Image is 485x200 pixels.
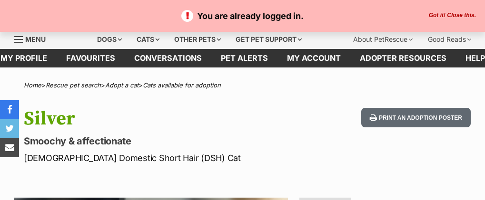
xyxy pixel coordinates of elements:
[57,49,125,67] a: Favourites
[24,81,41,89] a: Home
[24,152,297,164] p: [DEMOGRAPHIC_DATA] Domestic Short Hair (DSH) Cat
[105,81,139,89] a: Adopt a cat
[426,12,479,19] button: Close the banner
[346,30,419,49] div: About PetRescue
[14,30,52,47] a: Menu
[143,81,221,89] a: Cats available for adoption
[421,30,478,49] div: Good Reads
[24,134,297,148] p: Smoochy & affectionate
[350,49,456,67] a: Adopter resources
[25,35,46,43] span: Menu
[46,81,101,89] a: Rescue pet search
[90,30,129,49] div: Dogs
[361,108,471,127] button: Print an adoption poster
[168,30,228,49] div: Other pets
[277,49,350,67] a: My account
[125,49,211,67] a: conversations
[10,10,475,22] p: You are already logged in.
[130,30,166,49] div: Cats
[229,30,308,49] div: Get pet support
[24,108,297,130] h1: Silver
[211,49,277,67] a: Pet alerts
